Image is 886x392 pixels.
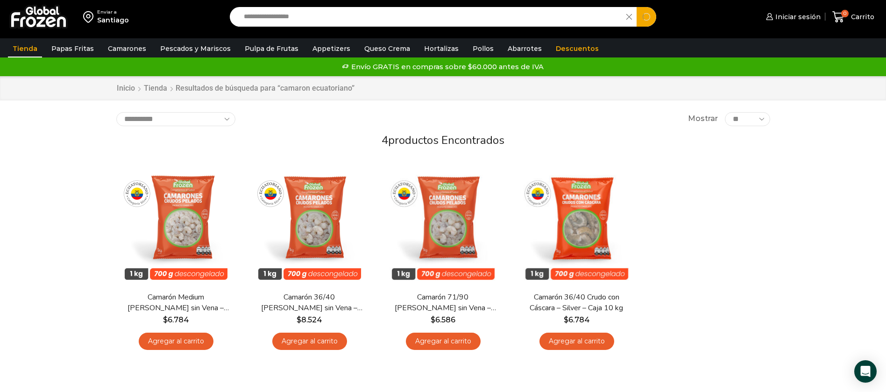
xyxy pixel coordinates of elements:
[468,40,498,57] a: Pollos
[830,6,877,28] a: 0 Carrito
[406,333,481,350] a: Agregar al carrito: “Camarón 71/90 Crudo Pelado sin Vena - Silver - Caja 10 kg”
[539,333,614,350] a: Agregar al carrito: “Camarón 36/40 Crudo con Cáscara - Silver - Caja 10 kg”
[551,40,603,57] a: Descuentos
[523,292,630,314] a: Camarón 36/40 Crudo con Cáscara – Silver – Caja 10 kg
[8,40,42,57] a: Tienda
[688,114,718,124] span: Mostrar
[389,292,496,314] a: Camarón 71/90 [PERSON_NAME] sin Vena – Silver – Caja 10 kg
[773,12,821,21] span: Iniciar sesión
[308,40,355,57] a: Appetizers
[139,333,213,350] a: Agregar al carrito: “Camarón Medium Crudo Pelado sin Vena - Silver - Caja 10 kg”
[841,10,849,17] span: 0
[116,83,135,94] a: Inicio
[156,40,235,57] a: Pescados y Mariscos
[637,7,656,27] button: Search button
[360,40,415,57] a: Queso Crema
[297,315,322,324] bdi: 8.524
[143,83,168,94] a: Tienda
[163,315,189,324] bdi: 6.784
[503,40,546,57] a: Abarrotes
[97,15,129,25] div: Santiago
[116,112,235,126] select: Pedido de la tienda
[116,83,354,94] nav: Breadcrumb
[255,292,363,314] a: Camarón 36/40 [PERSON_NAME] sin Vena – Silver – Caja 10 kg
[854,360,877,383] div: Open Intercom Messenger
[564,315,590,324] bdi: 6.784
[431,315,455,324] bdi: 6.586
[83,9,97,25] img: address-field-icon.svg
[388,133,504,148] span: productos encontrados
[176,84,354,93] h1: Resultados de búsqueda para “camaron ecuatoriano”
[564,315,568,324] span: $
[47,40,99,57] a: Papas Fritas
[240,40,303,57] a: Pulpa de Frutas
[764,7,821,26] a: Iniciar sesión
[103,40,151,57] a: Camarones
[297,315,301,324] span: $
[431,315,435,324] span: $
[122,292,229,314] a: Camarón Medium [PERSON_NAME] sin Vena – Silver – Caja 10 kg
[163,315,168,324] span: $
[272,333,347,350] a: Agregar al carrito: “Camarón 36/40 Crudo Pelado sin Vena - Silver - Caja 10 kg”
[97,9,129,15] div: Enviar a
[419,40,463,57] a: Hortalizas
[382,133,388,148] span: 4
[849,12,874,21] span: Carrito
